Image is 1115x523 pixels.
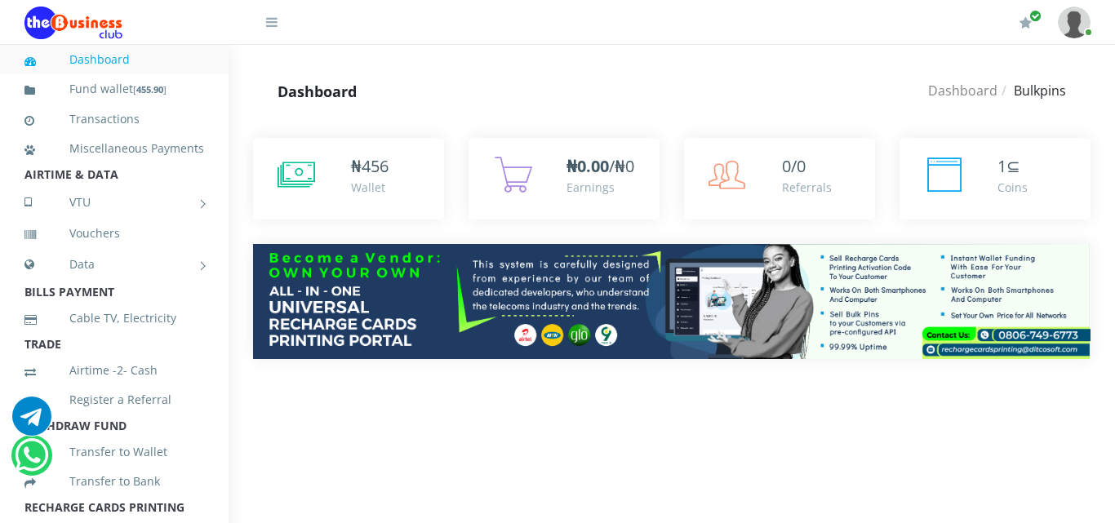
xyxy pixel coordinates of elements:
img: User [1058,7,1091,38]
div: ₦ [351,154,389,179]
a: ₦0.00/₦0 Earnings [469,138,660,219]
a: 0/0 Referrals [684,138,875,219]
a: Transfer to Wallet [24,433,204,471]
a: Cable TV, Electricity [24,299,204,337]
a: Data [24,244,204,285]
a: Dashboard [24,41,204,78]
i: Renew/Upgrade Subscription [1019,16,1032,29]
a: Vouchers [24,215,204,252]
span: /₦0 [566,155,634,177]
img: multitenant_rcp.png [253,244,1091,359]
div: Referrals [782,179,832,196]
a: Register a Referral [24,381,204,419]
span: 456 [362,155,389,177]
a: Transfer to Bank [24,463,204,500]
a: Fund wallet[455.90] [24,70,204,109]
a: VTU [24,182,204,223]
a: Dashboard [928,82,997,100]
img: Logo [24,7,122,39]
b: 455.90 [136,83,163,95]
a: Chat for support [15,448,48,475]
span: 0/0 [782,155,806,177]
div: Coins [997,179,1028,196]
a: Chat for support [12,409,51,436]
li: Bulkpins [997,81,1066,100]
span: 1 [997,155,1006,177]
a: Miscellaneous Payments [24,130,204,167]
b: ₦0.00 [566,155,609,177]
div: ⊆ [997,154,1028,179]
a: ₦456 Wallet [253,138,444,219]
small: [ ] [133,83,167,95]
div: Earnings [566,179,634,196]
strong: Dashboard [278,82,357,101]
a: Transactions [24,100,204,138]
div: Wallet [351,179,389,196]
a: Airtime -2- Cash [24,352,204,389]
span: Renew/Upgrade Subscription [1029,10,1042,22]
